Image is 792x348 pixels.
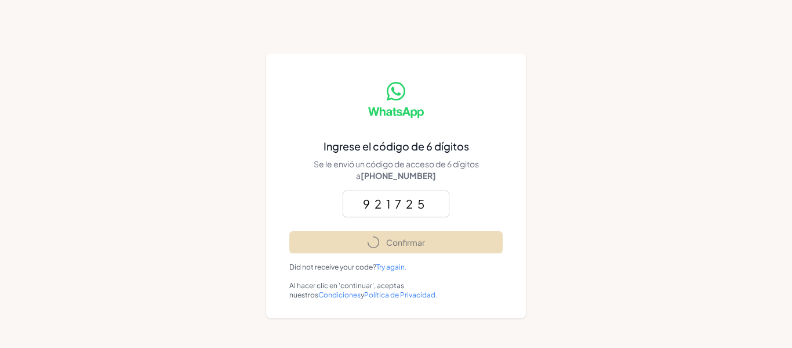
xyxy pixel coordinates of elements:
p: Se le envió un código de acceso de 6 dígitos a [289,158,503,181]
p: Did not receive your code? [289,263,503,272]
b: [PHONE_NUMBER] [361,170,436,181]
a: Try again. [376,263,406,271]
img: whatsapp.f6588d5cb7bf46661b12dc8befa357a8.svg [368,82,424,118]
p: Al hacer clic en 'continuar', aceptas nuestros y [289,281,503,300]
a: Condiciones [318,290,361,299]
div: Ingrese el código de 6 dígitos [289,139,503,153]
button: Confirmar [289,231,503,253]
a: Política de Privacidad. [364,290,437,299]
